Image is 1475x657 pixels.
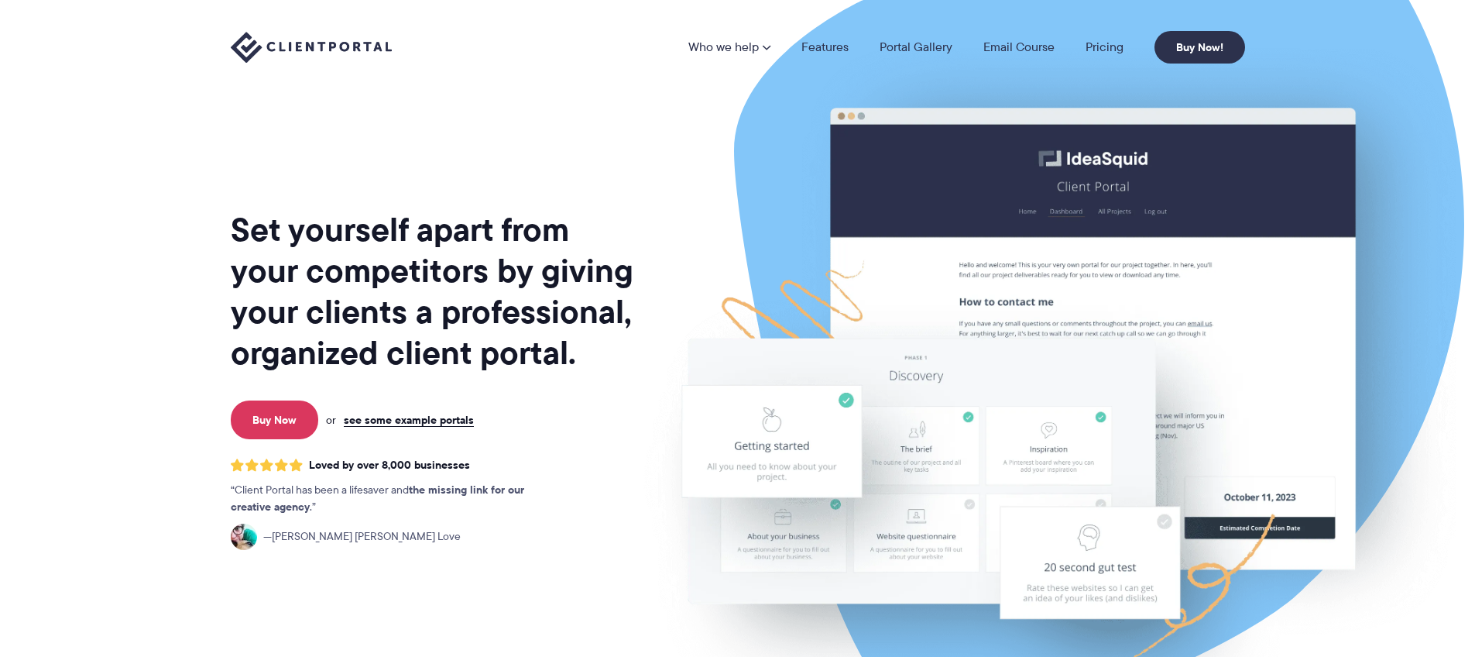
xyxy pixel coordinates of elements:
[231,209,636,373] h1: Set yourself apart from your competitors by giving your clients a professional, organized client ...
[1154,31,1245,64] a: Buy Now!
[983,41,1055,53] a: Email Course
[263,528,461,545] span: [PERSON_NAME] [PERSON_NAME] Love
[344,413,474,427] a: see some example portals
[231,481,524,515] strong: the missing link for our creative agency
[688,41,770,53] a: Who we help
[231,401,318,439] a: Buy Now
[231,482,556,516] p: Client Portal has been a lifesaver and .
[1086,41,1123,53] a: Pricing
[326,413,336,427] span: or
[801,41,849,53] a: Features
[880,41,952,53] a: Portal Gallery
[309,459,470,472] span: Loved by over 8,000 businesses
